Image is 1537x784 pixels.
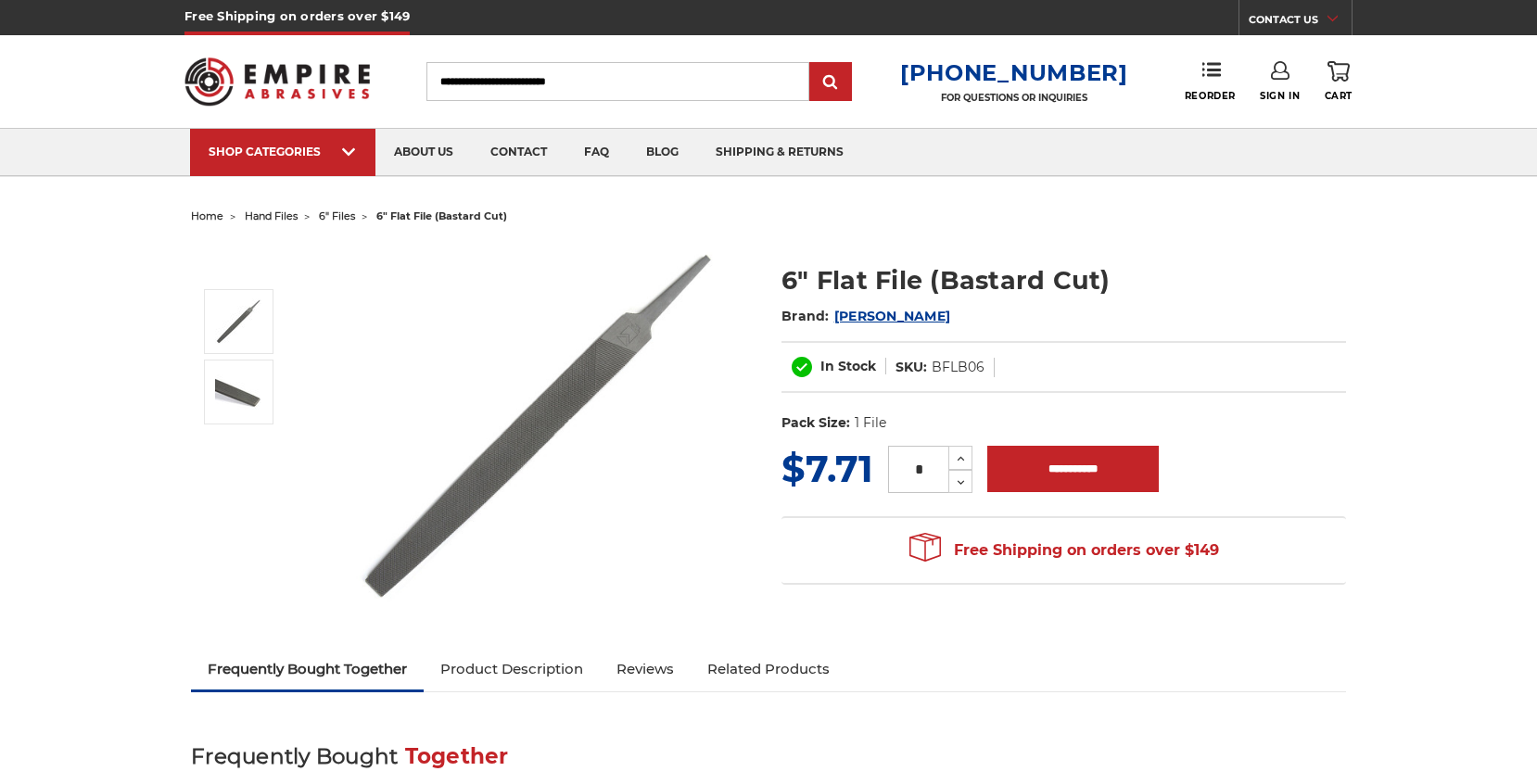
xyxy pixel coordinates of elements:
[781,262,1346,298] h1: 6" Flat File (Bastard Cut)
[424,649,600,689] a: Product Description
[350,243,721,610] img: 6" Flat Bastard File
[215,298,261,345] img: 6" Flat Bastard File
[855,413,886,433] dd: 1 File
[900,92,1128,104] p: FOR QUESTIONS OR INQUIRIES
[909,532,1219,569] span: Free Shipping on orders over $149
[1260,90,1300,102] span: Sign In
[245,209,298,222] a: hand files
[191,209,223,222] a: home
[565,129,628,176] a: faq
[781,308,830,324] span: Brand:
[812,64,849,101] input: Submit
[1325,90,1353,102] span: Cart
[1325,61,1353,102] a: Cart
[191,649,424,689] a: Frequently Bought Together
[209,145,357,158] div: SHOP CATEGORIES
[932,358,984,377] dd: BFLB06
[319,209,355,222] a: 6" files
[376,209,507,222] span: 6" flat file (bastard cut)
[697,129,862,176] a: shipping & returns
[781,413,850,433] dt: Pack Size:
[1185,61,1236,101] a: Reorder
[781,446,873,491] span: $7.71
[834,308,950,324] a: [PERSON_NAME]
[1249,9,1352,35] a: CONTACT US
[820,358,876,374] span: In Stock
[896,358,927,377] dt: SKU:
[900,59,1128,86] a: [PHONE_NUMBER]
[215,374,261,410] img: 6 inch flat file bastard double cut
[628,129,697,176] a: blog
[472,129,565,176] a: contact
[405,743,509,769] span: Together
[1185,90,1236,102] span: Reorder
[600,649,691,689] a: Reviews
[375,129,472,176] a: about us
[191,743,398,769] span: Frequently Bought
[691,649,846,689] a: Related Products
[184,45,370,118] img: Empire Abrasives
